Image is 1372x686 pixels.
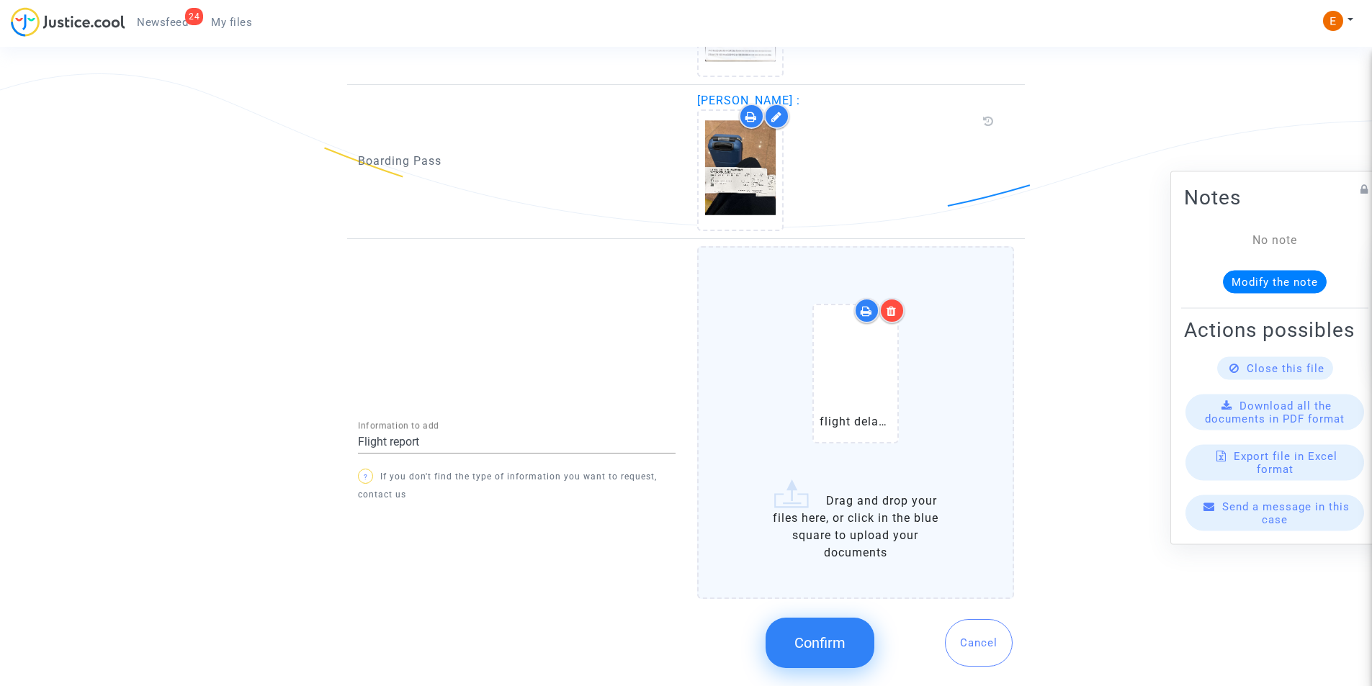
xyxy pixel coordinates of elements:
a: 24Newsfeed [125,12,199,33]
span: Download all the documents in PDF format [1205,399,1345,425]
span: Export file in Excel format [1234,449,1337,475]
span: My files [211,16,252,29]
button: Cancel [945,619,1013,667]
span: [PERSON_NAME] : [697,94,800,107]
span: ? [364,473,368,481]
span: Confirm [794,634,846,651]
span: Newsfeed [137,16,188,29]
h2: Notes [1184,184,1366,209]
div: 24 [185,8,203,25]
h2: Actions possibles [1184,317,1366,342]
img: ACg8ocIeiFvHKe4dA5oeRFd_CiCnuxWUEc1A2wYhRJE3TTWt=s96-c [1323,11,1343,31]
img: jc-logo.svg [11,7,125,37]
p: If you don't find the type of information you want to request, contact us [358,468,676,504]
span: Close this file [1247,361,1324,374]
span: Send a message in this case [1222,500,1350,525]
p: Boarding Pass [358,152,676,170]
button: Confirm [766,618,874,668]
button: Modify the note [1223,270,1327,293]
div: No note [1206,231,1344,248]
a: My files [199,12,264,33]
